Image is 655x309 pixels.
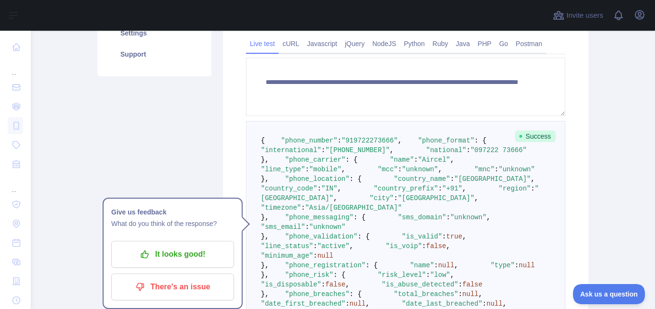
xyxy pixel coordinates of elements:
[261,156,269,164] span: },
[321,146,325,154] span: :
[450,175,454,183] span: :
[111,218,234,229] p: What do you think of the response?
[285,290,349,298] span: "phone_breaches"
[111,206,234,218] h1: Give us feedback
[458,281,462,288] span: :
[402,166,438,173] span: "unknown"
[8,58,23,77] div: ...
[285,156,345,164] span: "phone_carrier"
[345,300,349,308] span: :
[519,261,535,269] span: null
[454,175,531,183] span: "[GEOGRAPHIC_DATA]"
[512,36,546,51] a: Postman
[313,242,317,250] span: :
[368,36,400,51] a: NodeJS
[438,166,442,173] span: ,
[402,233,442,240] span: "is_valid"
[426,271,430,279] span: :
[458,290,462,298] span: :
[261,300,345,308] span: "date_first_breached"
[487,300,503,308] span: null
[398,214,446,221] span: "sms_domain"
[434,261,438,269] span: :
[474,137,486,144] span: : {
[390,146,394,154] span: ,
[410,261,434,269] span: "name"
[531,175,535,183] span: ,
[474,166,494,173] span: "mnc"
[462,290,479,298] span: null
[261,281,321,288] span: "is_disposable"
[474,194,478,202] span: ,
[394,175,450,183] span: "country_name"
[374,185,438,192] span: "country_prefix"
[350,300,366,308] span: null
[341,36,368,51] a: jQuery
[261,242,313,250] span: "line_status"
[450,271,454,279] span: ,
[313,252,317,260] span: :
[462,281,482,288] span: false
[462,185,466,192] span: ,
[261,223,305,231] span: "sms_email"
[333,271,345,279] span: : {
[345,156,357,164] span: : {
[503,300,506,308] span: ,
[305,223,309,231] span: :
[261,290,269,298] span: },
[450,156,454,164] span: ,
[350,175,362,183] span: : {
[394,290,458,298] span: "total_breaches"
[454,261,458,269] span: ,
[246,36,279,51] a: Live test
[470,146,527,154] span: "097222 73666"
[261,137,265,144] span: {
[446,242,450,250] span: ,
[305,204,402,212] span: "Asia/[GEOGRAPHIC_DATA]"
[398,137,402,144] span: ,
[317,252,334,260] span: null
[400,36,429,51] a: Python
[350,242,353,250] span: ,
[426,242,446,250] span: false
[487,214,491,221] span: ,
[479,290,482,298] span: ,
[118,246,227,262] p: It looks good!
[422,242,426,250] span: :
[442,233,446,240] span: :
[261,214,269,221] span: },
[442,185,462,192] span: "+91"
[285,214,353,221] span: "phone_messaging"
[402,300,482,308] span: "date_last_breached"
[515,261,518,269] span: :
[499,166,535,173] span: "unknown"
[325,281,345,288] span: false
[358,233,370,240] span: : {
[261,261,269,269] span: },
[109,23,200,44] a: Settings
[111,273,234,300] button: There's an issue
[418,137,475,144] span: "phone_format"
[378,271,426,279] span: "risk_level"
[398,166,402,173] span: :
[338,185,341,192] span: ,
[341,137,398,144] span: "919722273666"
[8,175,23,194] div: ...
[365,261,377,269] span: : {
[341,166,345,173] span: ,
[285,175,349,183] span: "phone_location"
[261,175,269,183] span: },
[111,241,234,268] button: It looks good!
[261,271,269,279] span: },
[462,233,466,240] span: ,
[566,10,603,21] span: Invite users
[317,185,321,192] span: :
[515,131,556,142] span: Success
[109,44,200,65] a: Support
[446,214,450,221] span: :
[303,36,341,51] a: Javascript
[390,156,414,164] span: "name"
[491,261,515,269] span: "type"
[365,300,369,308] span: ,
[370,194,394,202] span: "city"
